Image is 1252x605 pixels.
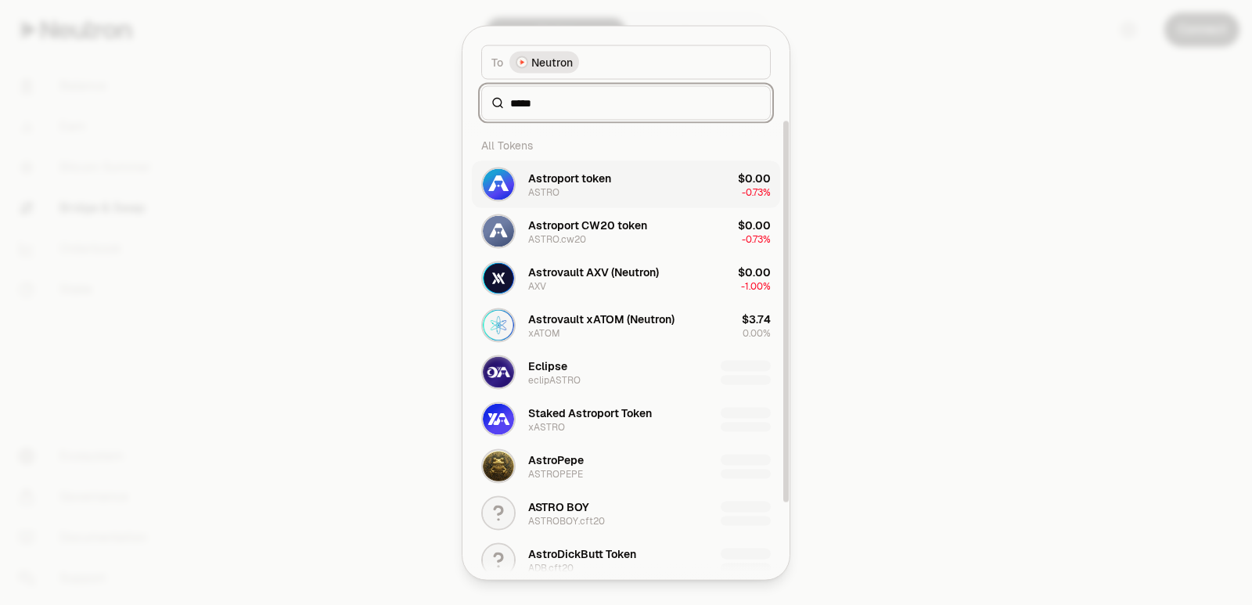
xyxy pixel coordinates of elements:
button: xASTRO LogoStaked Astroport TokenxASTRO [472,395,780,442]
div: $0.00 [738,170,771,185]
button: eclipASTRO LogoEclipseeclipASTRO [472,348,780,395]
div: xASTRO [528,420,565,433]
div: ADB.cft20 [528,561,574,574]
img: xASTRO Logo [483,403,514,434]
div: $0.00 [738,217,771,232]
div: Astrovault xATOM (Neutron) [528,311,675,326]
div: ASTROBOY.cft20 [528,514,605,527]
img: xATOM Logo [483,309,514,340]
span: To [491,54,503,70]
button: ASTRO BOYASTROBOY.cft20 [472,489,780,536]
img: eclipASTRO Logo [483,356,514,387]
div: Staked Astroport Token [528,405,652,420]
button: AXV LogoAstrovault AXV (Neutron)AXV$0.00-1.00% [472,254,780,301]
img: ASTROPEPE Logo [483,450,514,481]
div: ASTRO [528,185,559,198]
div: Eclipse [528,358,567,373]
div: All Tokens [472,129,780,160]
button: ASTRO LogoAstroport tokenASTRO$0.00-0.73% [472,160,780,207]
span: -0.73% [742,185,771,198]
div: ASTRO BOY [528,499,589,514]
button: ASTRO.cw20 LogoAstroport CW20 tokenASTRO.cw20$0.00-0.73% [472,207,780,254]
button: xATOM LogoAstrovault xATOM (Neutron)xATOM$3.740.00% [472,301,780,348]
div: Astrovault AXV (Neutron) [528,264,659,279]
span: Neutron [531,54,573,70]
div: xATOM [528,326,560,339]
span: -1.00% [741,279,771,292]
span: -0.73% [742,232,771,245]
div: AXV [528,279,546,292]
div: $0.00 [738,264,771,279]
div: $3.74 [742,311,771,326]
div: Astroport token [528,170,611,185]
img: ASTRO Logo [483,168,514,200]
div: Astroport CW20 token [528,217,647,232]
button: AstroDickButt TokenADB.cft20 [472,536,780,583]
img: ASTRO.cw20 Logo [483,215,514,247]
span: 0.00% [743,326,771,339]
img: Neutron Logo [517,57,527,67]
div: AstroPepe [528,452,584,467]
div: ASTROPEPE [528,467,583,480]
img: AXV Logo [483,262,514,293]
button: ToNeutron LogoNeutron [481,45,771,79]
div: eclipASTRO [528,373,581,386]
div: AstroDickButt Token [528,546,636,561]
button: ASTROPEPE LogoAstroPepeASTROPEPE [472,442,780,489]
div: ASTRO.cw20 [528,232,586,245]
